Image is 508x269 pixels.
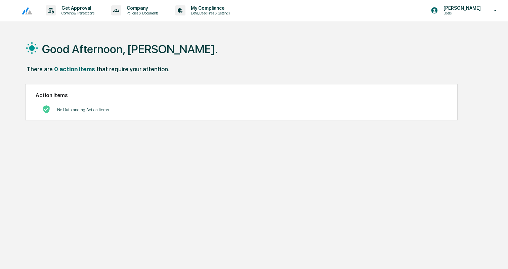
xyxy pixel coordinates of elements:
[54,66,95,73] div: 0 action items
[486,247,505,265] iframe: Open customer support
[96,66,169,73] div: that require your attention.
[56,5,98,11] p: Get Approval
[121,5,162,11] p: Company
[438,5,484,11] p: [PERSON_NAME]
[42,42,218,56] h1: Good Afternoon, [PERSON_NAME].
[57,107,109,112] p: No Outstanding Action Items
[185,11,233,15] p: Data, Deadlines & Settings
[121,11,162,15] p: Policies & Documents
[42,105,50,113] img: No Actions logo
[16,6,32,15] img: logo
[438,11,484,15] p: Users
[56,11,98,15] p: Content & Transactions
[185,5,233,11] p: My Compliance
[27,66,53,73] div: There are
[36,92,447,99] h2: Action Items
